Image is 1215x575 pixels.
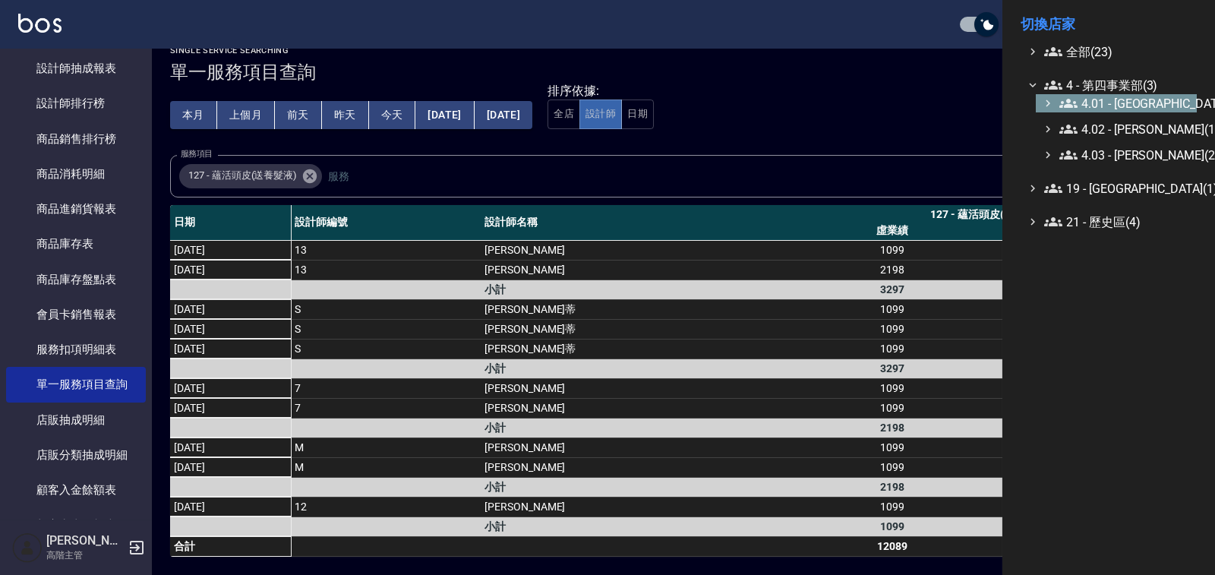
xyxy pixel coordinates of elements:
span: 19 - [GEOGRAPHIC_DATA](1) [1044,179,1191,197]
span: 全部(23) [1044,43,1191,61]
li: 切換店家 [1021,6,1197,43]
span: 4.02 - [PERSON_NAME](13) [1059,120,1191,138]
span: 4.01 - [GEOGRAPHIC_DATA](3) [1059,94,1191,112]
span: 4.03 - [PERSON_NAME](2) [1059,146,1191,164]
span: 21 - 歷史區(4) [1044,213,1191,231]
span: 4 - 第四事業部(3) [1044,76,1191,94]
